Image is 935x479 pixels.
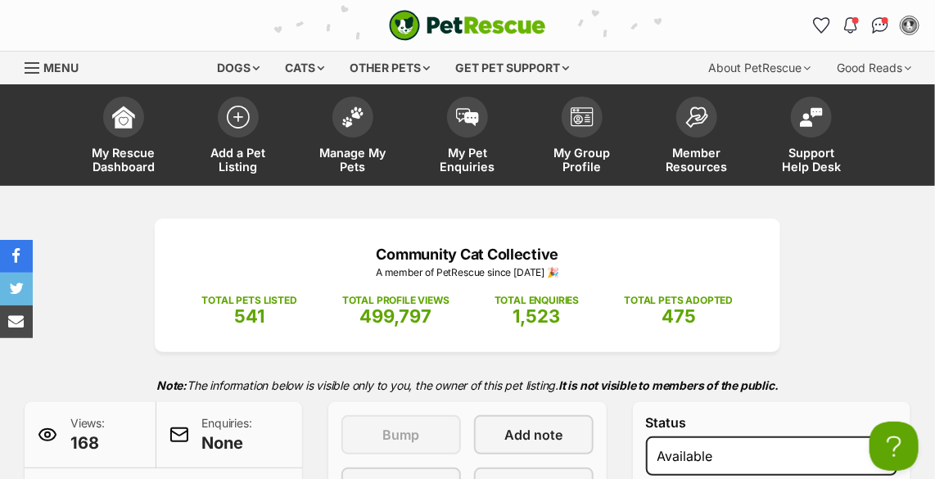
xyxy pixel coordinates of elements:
ul: Account quick links [808,12,923,38]
a: Support Help Desk [754,88,869,186]
p: TOTAL PETS LISTED [202,293,297,308]
a: Manage My Pets [296,88,410,186]
img: add-pet-listing-icon-0afa8454b4691262ce3f59096e99ab1cd57d4a30225e0717b998d2c9b9846f56.svg [227,106,250,129]
button: My account [897,12,923,38]
img: Mags Hamilton profile pic [901,17,918,34]
span: Add a Pet Listing [201,146,275,174]
div: Get pet support [445,52,581,84]
a: Add note [474,415,594,454]
span: 499,797 [359,305,431,327]
button: Notifications [838,12,864,38]
a: My Pet Enquiries [410,88,525,186]
span: 541 [234,305,264,327]
p: Community Cat Collective [179,243,756,265]
img: manage-my-pets-icon-02211641906a0b7f246fdf0571729dbe1e7629f14944591b6c1af311fb30b64b.svg [341,106,364,128]
button: Bump [341,415,461,454]
a: Member Resources [639,88,754,186]
a: Favourites [808,12,834,38]
span: 168 [70,432,105,454]
span: Member Resources [660,146,734,174]
label: Status [646,415,897,430]
img: help-desk-icon-fdf02630f3aa405de69fd3d07c3f3aa587a6932b1a1747fa1d2bba05be0121f9.svg [800,107,823,127]
span: None [202,432,252,454]
img: chat-41dd97257d64d25036548639549fe6c8038ab92f7586957e7f3b1b290dea8141.svg [872,17,889,34]
a: Menu [25,52,90,81]
img: logo-cat-932fe2b9b8326f06289b0f2fb663e598f794de774fb13d1741a6617ecf9a85b4.svg [389,10,546,41]
span: Support Help Desk [775,146,848,174]
span: 1,523 [513,305,561,327]
p: TOTAL PROFILE VIEWS [342,293,449,308]
p: The information below is visible only to you, the owner of this pet listing. [25,368,910,402]
span: Bump [383,425,420,445]
img: group-profile-icon-3fa3cf56718a62981997c0bc7e787c4b2cf8bcc04b72c1350f741eb67cf2f40e.svg [571,107,594,127]
strong: Note: [156,378,187,392]
span: Manage My Pets [316,146,390,174]
a: Conversations [867,12,893,38]
iframe: Help Scout Beacon - Open [870,422,919,471]
div: Cats [274,52,337,84]
div: About PetRescue [697,52,822,84]
div: Other pets [339,52,442,84]
span: 475 [662,305,696,327]
span: My Pet Enquiries [431,146,504,174]
div: Dogs [206,52,272,84]
div: Good Reads [825,52,923,84]
p: TOTAL ENQUIRIES [495,293,579,308]
img: pet-enquiries-icon-7e3ad2cf08bfb03b45e93fb7055b45f3efa6380592205ae92323e6603595dc1f.svg [456,108,479,126]
p: A member of PetRescue since [DATE] 🎉 [179,265,756,280]
img: member-resources-icon-8e73f808a243e03378d46382f2149f9095a855e16c252ad45f914b54edf8863c.svg [685,106,708,129]
p: TOTAL PETS ADOPTED [624,293,733,308]
span: Menu [43,61,79,75]
span: My Group Profile [545,146,619,174]
a: PetRescue [389,10,546,41]
img: notifications-46538b983faf8c2785f20acdc204bb7945ddae34d4c08c2a6579f10ce5e182be.svg [844,17,857,34]
span: My Rescue Dashboard [87,146,160,174]
p: Enquiries: [202,415,252,454]
a: Add a Pet Listing [181,88,296,186]
a: My Rescue Dashboard [66,88,181,186]
span: Add note [504,425,562,445]
strong: It is not visible to members of the public. [558,378,779,392]
img: dashboard-icon-eb2f2d2d3e046f16d808141f083e7271f6b2e854fb5c12c21221c1fb7104beca.svg [112,106,135,129]
p: Views: [70,415,105,454]
a: My Group Profile [525,88,639,186]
